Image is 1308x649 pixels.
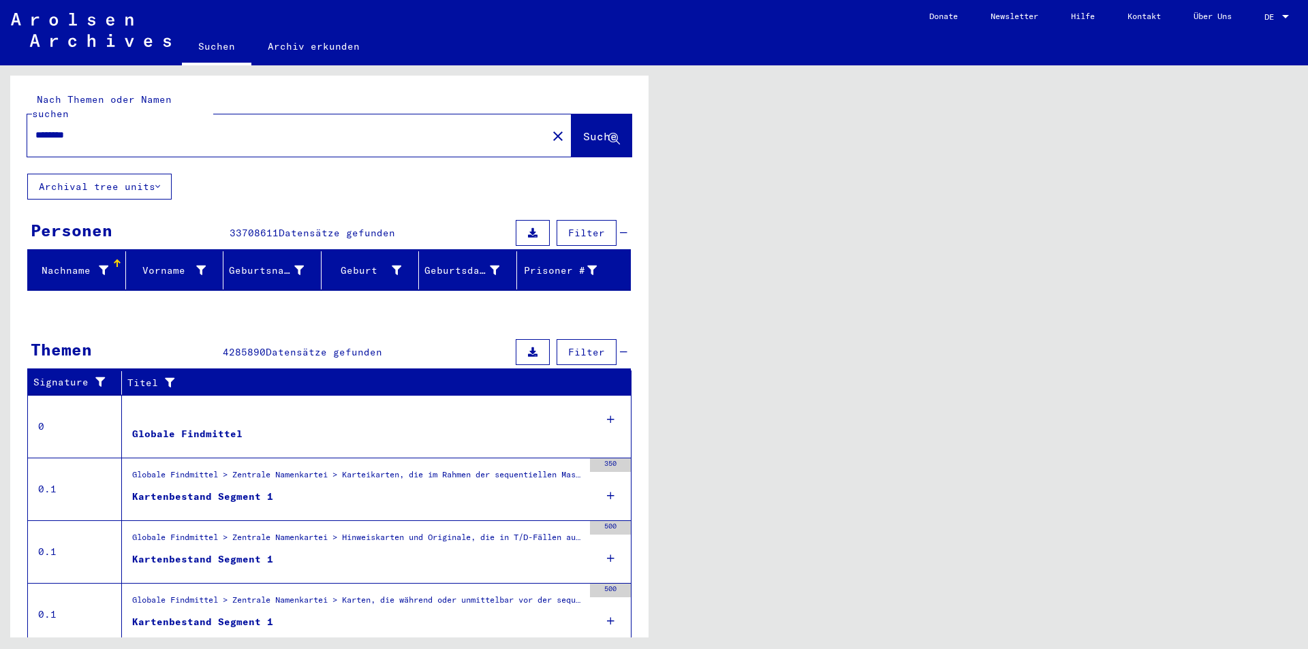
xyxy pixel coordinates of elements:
[31,218,112,242] div: Personen
[132,552,273,567] div: Kartenbestand Segment 1
[544,122,572,149] button: Clear
[590,521,631,535] div: 500
[33,375,111,390] div: Signature
[229,259,321,281] div: Geburtsname
[568,227,605,239] span: Filter
[590,584,631,597] div: 500
[27,174,172,200] button: Archival tree units
[28,251,126,289] mat-header-cell: Nachname
[590,458,631,472] div: 350
[223,251,322,289] mat-header-cell: Geburtsname
[517,251,631,289] mat-header-cell: Prisoner #
[131,259,223,281] div: Vorname
[230,227,279,239] span: 33708611
[28,583,122,646] td: 0.1
[251,30,376,63] a: Archiv erkunden
[126,251,224,289] mat-header-cell: Vorname
[132,427,243,441] div: Globale Findmittel
[557,339,617,365] button: Filter
[279,227,395,239] span: Datensätze gefunden
[132,594,583,613] div: Globale Findmittel > Zentrale Namenkartei > Karten, die während oder unmittelbar vor der sequenti...
[33,372,125,394] div: Signature
[132,531,583,550] div: Globale Findmittel > Zentrale Namenkartei > Hinweiskarten und Originale, die in T/D-Fällen aufgef...
[523,264,597,278] div: Prisoner #
[33,264,108,278] div: Nachname
[11,13,171,47] img: Arolsen_neg.svg
[28,520,122,583] td: 0.1
[32,93,172,120] mat-label: Nach Themen oder Namen suchen
[132,615,273,629] div: Kartenbestand Segment 1
[424,259,516,281] div: Geburtsdatum
[266,346,382,358] span: Datensätze gefunden
[322,251,420,289] mat-header-cell: Geburt‏
[28,395,122,458] td: 0
[327,259,419,281] div: Geburt‏
[523,259,614,281] div: Prisoner #
[132,469,583,488] div: Globale Findmittel > Zentrale Namenkartei > Karteikarten, die im Rahmen der sequentiellen Massend...
[127,376,604,390] div: Titel
[223,346,266,358] span: 4285890
[182,30,251,65] a: Suchen
[1264,12,1279,22] span: DE
[424,264,499,278] div: Geburtsdatum
[419,251,517,289] mat-header-cell: Geburtsdatum
[572,114,632,157] button: Suche
[583,129,617,143] span: Suche
[127,372,618,394] div: Titel
[229,264,304,278] div: Geburtsname
[327,264,402,278] div: Geburt‏
[131,264,206,278] div: Vorname
[132,490,273,504] div: Kartenbestand Segment 1
[557,220,617,246] button: Filter
[33,259,125,281] div: Nachname
[31,337,92,362] div: Themen
[550,128,566,144] mat-icon: close
[568,346,605,358] span: Filter
[28,458,122,520] td: 0.1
